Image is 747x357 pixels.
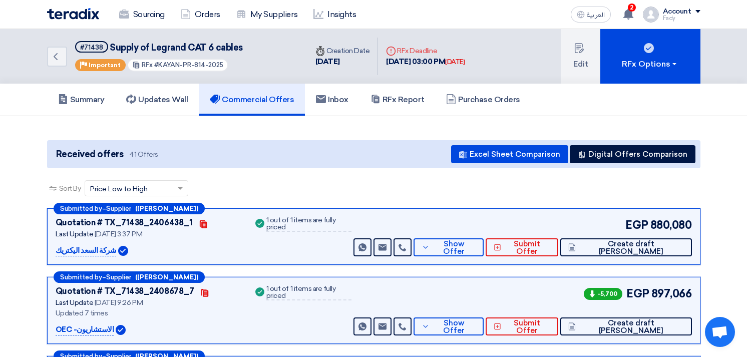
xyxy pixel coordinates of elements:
[305,84,359,116] a: Inbox
[95,298,143,307] span: [DATE] 9:26 PM
[210,95,294,105] h5: Commercial Offers
[126,95,188,105] h5: Updates Wall
[266,285,351,300] div: 1 out of 1 items are fully priced
[578,240,683,255] span: Create draft [PERSON_NAME]
[451,145,568,163] button: Excel Sheet Comparison
[600,29,700,84] button: RFx Options
[154,61,223,69] span: #KAYAN-PR-814-2025
[486,238,558,256] button: Submit Offer
[316,95,348,105] h5: Inbox
[54,203,205,214] div: –
[56,230,94,238] span: Last Update
[315,56,370,68] div: [DATE]
[118,246,128,256] img: Verified Account
[90,184,148,194] span: Price Low to High
[111,4,173,26] a: Sourcing
[578,319,683,334] span: Create draft [PERSON_NAME]
[110,42,243,53] span: Supply of Legrand CAT 6 cables
[59,183,81,194] span: Sort By
[56,217,193,229] div: Quotation # TX_71438_2406438_1
[414,317,484,335] button: Show Offer
[60,205,102,212] span: Submitted by
[359,84,435,116] a: RFx Report
[446,95,520,105] h5: Purchase Orders
[486,317,558,335] button: Submit Offer
[651,285,692,302] span: 897,066
[60,274,102,280] span: Submitted by
[56,148,124,161] span: Received offers
[435,84,531,116] a: Purchase Orders
[115,84,199,116] a: Updates Wall
[663,8,691,16] div: Account
[432,240,476,255] span: Show Offer
[305,4,364,26] a: Insights
[56,298,94,307] span: Last Update
[663,16,700,21] div: Fady
[266,217,351,232] div: 1 out of 1 items are fully priced
[47,8,99,20] img: Teradix logo
[142,61,153,69] span: RFx
[386,46,465,56] div: RFx Deadline
[106,274,131,280] span: Supplier
[625,217,648,233] span: EGP
[504,240,550,255] span: Submit Offer
[650,217,692,233] span: 880,080
[570,145,695,163] button: Digital Offers Comparison
[80,44,103,51] div: #71438
[386,56,465,68] div: [DATE] 03:00 PM
[445,57,465,67] div: [DATE]
[414,238,484,256] button: Show Offer
[135,205,198,212] b: ([PERSON_NAME])
[315,46,370,56] div: Creation Date
[47,84,116,116] a: Summary
[622,58,678,70] div: RFx Options
[173,4,228,26] a: Orders
[56,324,114,336] p: OEC -الاستشاريون
[58,95,105,105] h5: Summary
[75,41,243,54] h5: Supply of Legrand CAT 6 cables
[228,4,305,26] a: My Suppliers
[432,319,476,334] span: Show Offer
[95,230,142,238] span: [DATE] 3:37 PM
[561,29,600,84] button: Edit
[504,319,550,334] span: Submit Offer
[628,4,636,12] span: 2
[560,317,691,335] button: Create draft [PERSON_NAME]
[571,7,611,23] button: العربية
[116,325,126,335] img: Verified Account
[56,245,117,257] p: شركة السعد اليكتريك
[560,238,691,256] button: Create draft [PERSON_NAME]
[626,285,649,302] span: EGP
[643,7,659,23] img: profile_test.png
[199,84,305,116] a: Commercial Offers
[56,308,241,318] div: Updated 7 times
[370,95,424,105] h5: RFx Report
[587,12,605,19] span: العربية
[584,288,622,300] span: -5,700
[135,274,198,280] b: ([PERSON_NAME])
[705,317,735,347] div: Open chat
[56,285,194,297] div: Quotation # TX_71438_2408678_7
[54,271,205,283] div: –
[106,205,131,212] span: Supplier
[89,62,121,69] span: Important
[129,150,158,159] span: 41 Offers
